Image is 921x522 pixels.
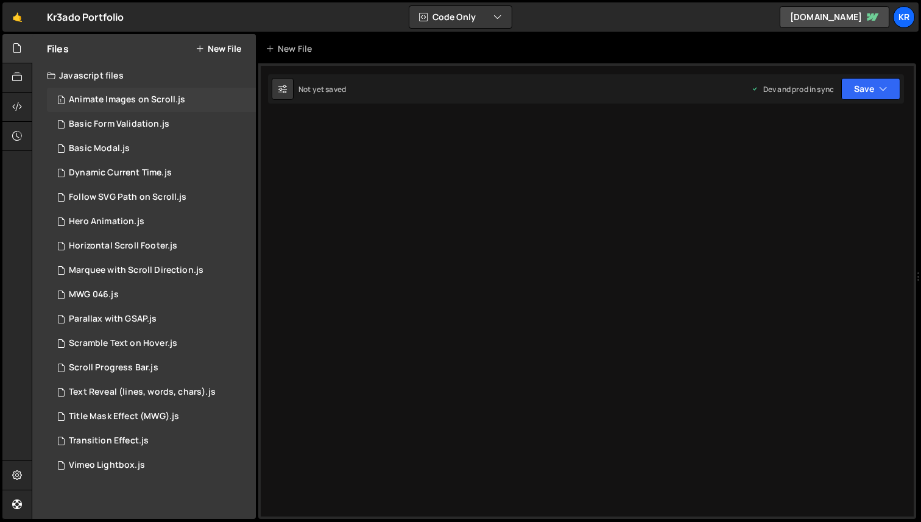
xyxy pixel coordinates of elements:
button: Save [841,78,900,100]
div: 16235/43732.js [47,88,256,112]
div: Text Reveal (lines, words, chars).js [69,387,216,398]
div: Dev and prod in sync [751,84,834,94]
div: Dynamic Current Time.js [69,168,172,178]
div: Follow SVG Path on Scroll.js [69,192,186,203]
div: Transition Effect.js [69,436,149,446]
div: 16235/43726.js [47,161,256,185]
button: Code Only [409,6,512,28]
div: Javascript files [32,63,256,88]
div: 16235/44310.js [47,453,256,478]
div: 16235/43725.js [47,356,256,380]
div: 16235/44153.js [47,112,256,136]
div: Not yet saved [298,84,346,94]
div: Kr3ado Portfolio [47,10,124,24]
div: 16235/43854.js [47,283,256,307]
a: kr [893,6,915,28]
a: 🤙 [2,2,32,32]
div: 16235/43728.js [47,210,256,234]
div: 16235/44151.js [47,136,256,161]
button: New File [196,44,241,54]
a: [DOMAIN_NAME] [780,6,889,28]
div: 16235/43729.js [47,258,256,283]
div: Basic Modal.js [69,143,130,154]
div: Basic Form Validation.js [69,119,169,130]
div: Animate Images on Scroll.js [69,94,185,105]
div: 16235/43875.js [47,185,256,210]
div: Marquee with Scroll Direction.js [69,265,203,276]
div: Title Mask Effect (MWG).js [69,411,179,422]
h2: Files [47,42,69,55]
div: 16235/43859.js [47,234,256,258]
div: Scramble Text on Hover.js [69,338,177,349]
div: 16235/44390.js [47,429,256,453]
div: 16235/44388.js [47,331,256,356]
div: 16235/43731.js [47,404,256,429]
div: Horizontal Scroll Footer.js [69,241,177,252]
div: Scroll Progress Bar.js [69,362,158,373]
div: MWG 046.js [69,289,119,300]
span: 1 [57,96,65,106]
div: 16235/43727.js [47,307,256,331]
div: 16235/43730.js [47,380,256,404]
div: Vimeo Lightbox.js [69,460,145,471]
div: Hero Animation.js [69,216,144,227]
div: Parallax with GSAP.js [69,314,157,325]
div: New File [266,43,317,55]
